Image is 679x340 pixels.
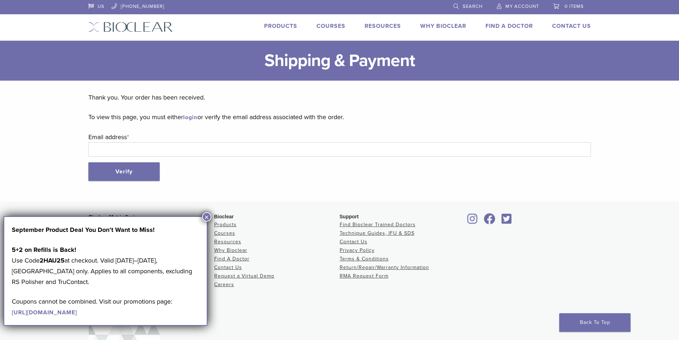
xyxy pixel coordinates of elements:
[214,247,247,253] a: Why Bioclear
[340,239,367,245] a: Contact Us
[40,257,65,264] strong: 2HAU25
[214,230,235,236] a: Courses
[214,273,274,279] a: Request a Virtual Demo
[202,212,211,222] button: Close
[485,22,533,30] a: Find A Doctor
[214,214,234,219] span: Bioclear
[463,4,483,9] span: Search
[214,222,237,228] a: Products
[214,264,242,270] a: Contact Us
[88,92,591,103] p: Thank you. Your order has been received.
[12,244,199,287] p: Use Code at checkout. Valid [DATE]–[DATE], [GEOGRAPHIC_DATA] only. Applies to all components, exc...
[214,239,241,245] a: Resources
[12,246,76,254] strong: 5+2 on Refills is Back!
[340,264,429,270] a: Return/Repair/Warranty Information
[340,273,389,279] a: RMA Request Form
[499,218,514,225] a: Bioclear
[340,214,359,219] span: Support
[465,218,480,225] a: Bioclear
[88,162,160,181] button: Verify
[12,226,155,234] strong: September Product Deal You Don’t Want to Miss!
[340,256,389,262] a: Terms & Conditions
[214,281,234,288] a: Careers
[340,230,415,236] a: Technique Guides, IFU & SDS
[88,112,591,122] p: To view this page, you must either or verify the email address associated with the order.
[365,22,401,30] a: Resources
[552,22,591,30] a: Contact Us
[89,214,144,220] strong: Bioclear Matrix Systems
[264,22,297,30] a: Products
[565,4,584,9] span: 0 items
[559,313,631,332] a: Back To Top
[482,218,498,225] a: Bioclear
[340,222,416,228] a: Find Bioclear Trained Doctors
[420,22,466,30] a: Why Bioclear
[88,22,173,32] img: Bioclear
[214,256,250,262] a: Find A Doctor
[183,114,197,121] a: login
[12,309,77,316] a: [URL][DOMAIN_NAME]
[340,247,375,253] a: Privacy Policy
[88,132,591,142] label: Email address
[89,213,214,247] p: [STREET_ADDRESS] Tacoma, WA 98409 [PHONE_NUMBER]
[505,4,539,9] span: My Account
[12,296,199,318] p: Coupons cannot be combined. Visit our promotions page:
[317,22,345,30] a: Courses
